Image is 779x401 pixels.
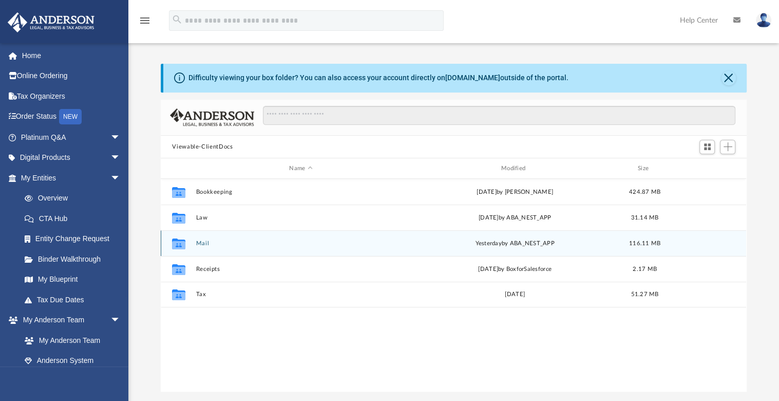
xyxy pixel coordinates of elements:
div: NEW [59,109,82,124]
a: Binder Walkthrough [14,249,136,269]
a: CTA Hub [14,208,136,229]
span: arrow_drop_down [110,310,131,331]
button: Tax [196,291,406,298]
div: [DATE] by BoxforSalesforce [410,265,620,274]
a: Digital Productsarrow_drop_down [7,148,136,168]
div: [DATE] by ABA_NEST_APP [410,213,620,223]
span: yesterday [476,241,502,246]
button: Mail [196,240,406,247]
a: Order StatusNEW [7,106,136,127]
a: Home [7,45,136,66]
a: Online Ordering [7,66,136,86]
a: Platinum Q&Aarrow_drop_down [7,127,136,148]
button: Add [720,140,735,154]
input: Search files and folders [263,106,735,125]
a: Tax Organizers [7,86,136,106]
div: grid [161,179,746,392]
div: [DATE] [410,290,620,299]
a: Overview [14,188,136,209]
span: arrow_drop_down [110,148,131,169]
div: by ABA_NEST_APP [410,239,620,248]
a: My Blueprint [14,269,131,290]
a: menu [139,20,151,27]
button: Close [721,71,736,85]
a: My Anderson Teamarrow_drop_down [7,310,131,331]
button: Bookkeeping [196,189,406,195]
i: menu [139,14,151,27]
a: My Entitiesarrow_drop_down [7,168,136,188]
div: Modified [410,164,620,173]
a: Anderson System [14,351,131,371]
span: arrow_drop_down [110,168,131,189]
a: My Anderson Team [14,330,126,351]
div: Name [196,164,406,173]
img: Anderson Advisors Platinum Portal [5,12,98,32]
div: [DATE] by [PERSON_NAME] [410,188,620,197]
div: Difficulty viewing your box folder? You can also access your account directly on outside of the p... [188,72,568,83]
span: 2.17 MB [633,266,657,272]
div: id [670,164,742,173]
button: Receipts [196,266,406,272]
i: search [172,14,183,25]
span: arrow_drop_down [110,127,131,148]
img: User Pic [756,13,771,28]
a: [DOMAIN_NAME] [445,74,500,82]
div: Size [624,164,666,173]
button: Viewable-ClientDocs [172,142,233,152]
span: 424.87 MB [629,189,660,195]
span: 116.11 MB [629,241,660,246]
button: Law [196,214,406,221]
span: 51.27 MB [631,291,659,297]
div: id [165,164,191,173]
span: 31.14 MB [631,215,659,221]
a: Entity Change Request [14,229,136,249]
a: Tax Due Dates [14,289,136,310]
button: Switch to Grid View [699,140,715,154]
